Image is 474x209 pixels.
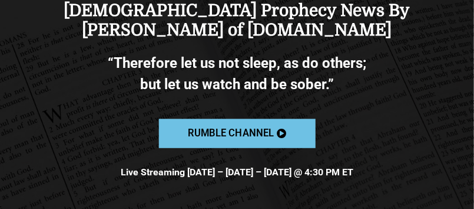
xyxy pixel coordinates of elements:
b: “Therefore let us not sleep, as do others; [108,55,366,71]
span: Rumble channel [188,129,273,139]
a: Rumble channel [158,119,315,149]
b: but let us watch and be sober.” [140,76,334,93]
h4: [DEMOGRAPHIC_DATA] Prophecy News By [PERSON_NAME] of [DOMAIN_NAME] [44,1,430,41]
b: Live Streaming [DATE] – [DATE] – [DATE] @ 4:30 PM ET [121,166,353,178]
